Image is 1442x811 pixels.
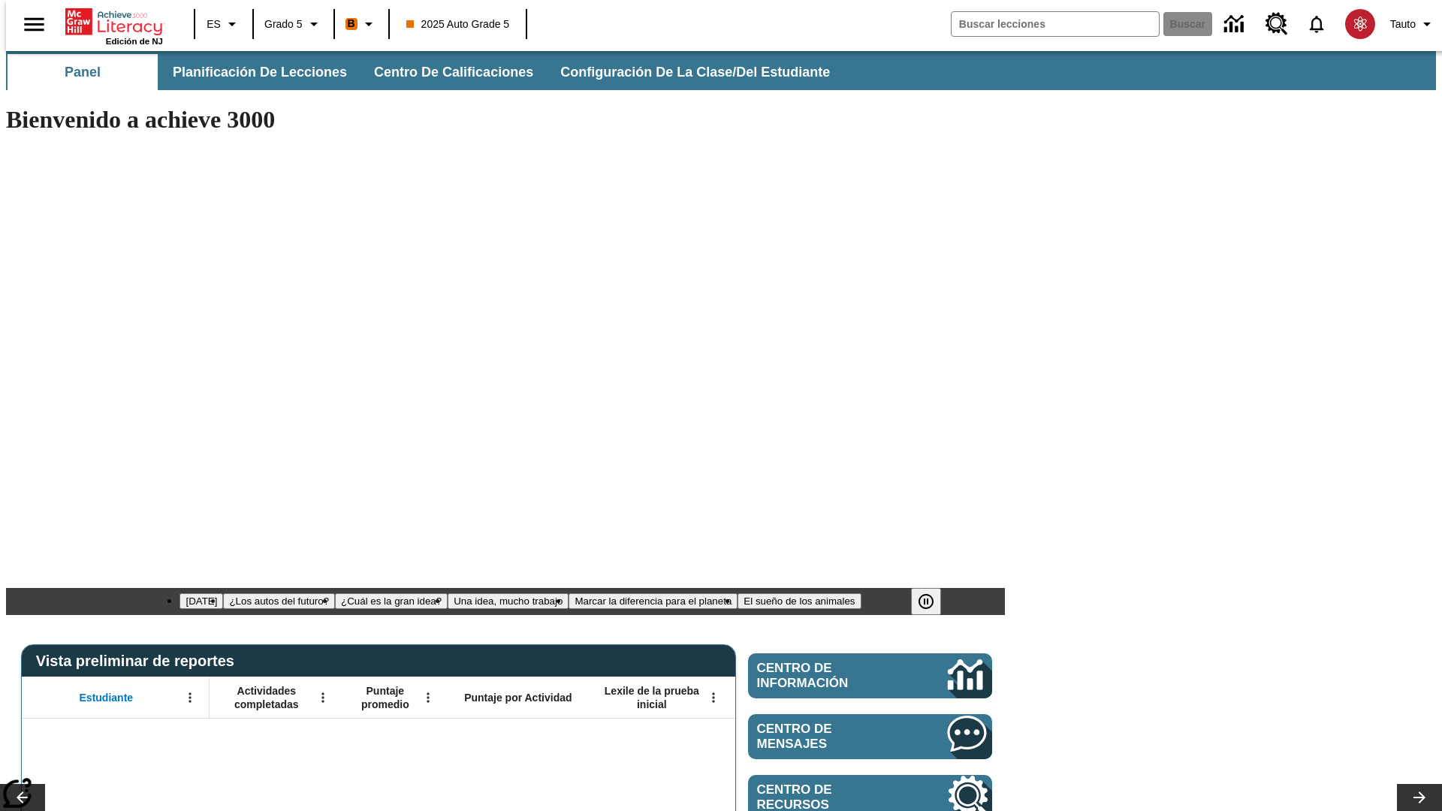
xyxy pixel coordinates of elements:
[1336,5,1384,44] button: Escoja un nuevo avatar
[106,37,163,46] span: Edición de NJ
[335,593,448,609] button: Diapositiva 3 ¿Cuál es la gran idea?
[738,593,861,609] button: Diapositiva 6 El sueño de los animales
[748,653,992,698] a: Centro de información
[569,593,738,609] button: Diapositiva 5 Marcar la diferencia para el planeta
[1390,17,1416,32] span: Tauto
[65,7,163,37] a: Portada
[1297,5,1336,44] a: Notificaciones
[217,684,316,711] span: Actividades completadas
[1397,784,1442,811] button: Carrusel de lecciones, seguir
[223,593,335,609] button: Diapositiva 2 ¿Los autos del futuro?
[12,2,56,47] button: Abrir el menú lateral
[161,54,359,90] button: Planificación de lecciones
[6,106,1005,134] h1: Bienvenido a achieve 3000
[911,588,956,615] div: Pausar
[952,12,1159,36] input: Buscar campo
[6,54,843,90] div: Subbarra de navegación
[258,11,329,38] button: Grado: Grado 5, Elige un grado
[1215,4,1256,45] a: Centro de información
[200,11,248,38] button: Lenguaje: ES, Selecciona un idioma
[80,691,134,704] span: Estudiante
[179,686,201,709] button: Abrir menú
[349,684,421,711] span: Puntaje promedio
[362,54,545,90] button: Centro de calificaciones
[748,714,992,759] a: Centro de mensajes
[1345,9,1375,39] img: avatar image
[757,722,903,752] span: Centro de mensajes
[6,51,1436,90] div: Subbarra de navegación
[264,17,303,32] span: Grado 5
[374,64,533,81] span: Centro de calificaciones
[207,17,221,32] span: ES
[1384,11,1442,38] button: Perfil/Configuración
[757,661,897,691] span: Centro de información
[548,54,842,90] button: Configuración de la clase/del estudiante
[173,64,347,81] span: Planificación de lecciones
[448,593,569,609] button: Diapositiva 4 Una idea, mucho trabajo
[597,684,707,711] span: Lexile de la prueba inicial
[339,11,384,38] button: Boost El color de la clase es anaranjado. Cambiar el color de la clase.
[179,593,223,609] button: Diapositiva 1 Día del Trabajo
[65,5,163,46] div: Portada
[312,686,334,709] button: Abrir menú
[560,64,830,81] span: Configuración de la clase/del estudiante
[8,54,158,90] button: Panel
[464,691,572,704] span: Puntaje por Actividad
[36,653,242,670] span: Vista preliminar de reportes
[417,686,439,709] button: Abrir menú
[911,588,941,615] button: Pausar
[406,17,510,32] span: 2025 Auto Grade 5
[1256,4,1297,44] a: Centro de recursos, Se abrirá en una pestaña nueva.
[348,14,355,33] span: B
[65,64,101,81] span: Panel
[702,686,725,709] button: Abrir menú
